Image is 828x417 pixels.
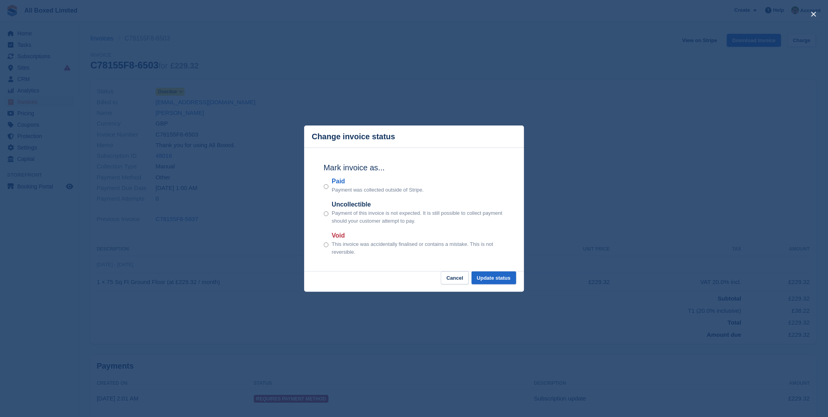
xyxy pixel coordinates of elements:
[808,8,820,20] button: close
[332,231,504,240] label: Void
[472,271,516,284] button: Update status
[332,200,504,209] label: Uncollectible
[332,186,424,194] p: Payment was collected outside of Stripe.
[332,177,424,186] label: Paid
[332,209,504,225] p: Payment of this invoice is not expected. It is still possible to collect payment should your cust...
[324,162,505,173] h2: Mark invoice as...
[312,132,395,141] p: Change invoice status
[332,240,504,256] p: This invoice was accidentally finalised or contains a mistake. This is not reversible.
[441,271,469,284] button: Cancel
